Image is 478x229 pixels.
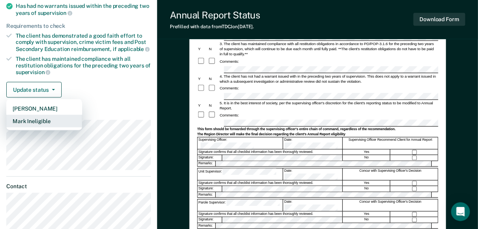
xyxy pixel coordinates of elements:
button: Download Form [414,13,465,26]
div: 4. The client has not had a warrant issued with in the preceding two years of supervision. This d... [219,74,438,84]
div: Prefilled with data from TDCJ on [DATE] . [170,24,260,29]
div: Has had no warrants issued within the preceding two years of [16,3,151,16]
button: Mark Ineligible [6,115,82,127]
div: 5. It is in the best interest of society, per the supervising officer's discretion for the client... [219,100,438,111]
div: Unit Supervisor: [197,169,283,180]
div: Signature: [197,186,222,192]
div: N [208,76,219,81]
div: Y [197,47,208,52]
div: Comments: [219,86,239,91]
div: Yes [343,181,391,186]
span: applicable [118,46,150,52]
div: Parole Supervisor: [197,200,283,211]
div: Comments: [219,59,239,64]
div: Yes [343,150,391,155]
div: Date: [283,138,342,149]
div: No [343,217,391,223]
div: 3. The client has maintained compliance with all restitution obligations in accordance to PD/POP-... [219,42,438,57]
div: Concur with Supervising Officer's Decision [343,200,438,211]
div: This form should be forwarded through the supervising officer's entire chain of command, regardle... [197,127,438,132]
div: Signature: [197,217,222,223]
div: No [343,155,391,161]
div: N [208,103,219,108]
div: Open Intercom Messenger [451,202,470,221]
div: Signature confirms that all checklist information has been thoroughly reviewed. [197,150,342,155]
button: Update status [6,82,62,98]
button: [PERSON_NAME] [6,102,82,115]
div: Concur with Supervising Officer's Decision [343,169,438,180]
div: Y [197,76,208,81]
div: Date: [283,200,342,211]
div: Remarks: [197,161,216,167]
div: Remarks: [197,223,216,229]
span: supervision [16,69,50,75]
div: Supervising Officer Recommend Client for Annual Report [343,138,438,149]
div: Signature confirms that all checklist information has been thoroughly reviewed. [197,181,342,186]
div: No [343,186,391,192]
div: N [208,47,219,52]
div: Yes [343,212,391,217]
div: Requirements to check [6,23,151,29]
div: Date: [283,169,342,180]
div: Signature: [197,155,222,161]
div: The client has maintained compliance with all restitution obligations for the preceding two years of [16,56,151,76]
span: supervision [38,10,72,16]
div: The client has demonstrated a good faith effort to comply with supervision, crime victim fees and... [16,33,151,53]
div: Annual Report Status [170,9,260,21]
div: Remarks: [197,192,216,198]
div: Y [197,103,208,108]
div: Signature confirms that all checklist information has been thoroughly reviewed. [197,212,342,217]
div: Supervising Officer: [197,138,283,149]
div: The Region Director will make the final decision regarding the client's Annual Report eligibility [197,132,438,136]
div: Comments: [219,113,239,118]
dt: Contact [6,183,151,190]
